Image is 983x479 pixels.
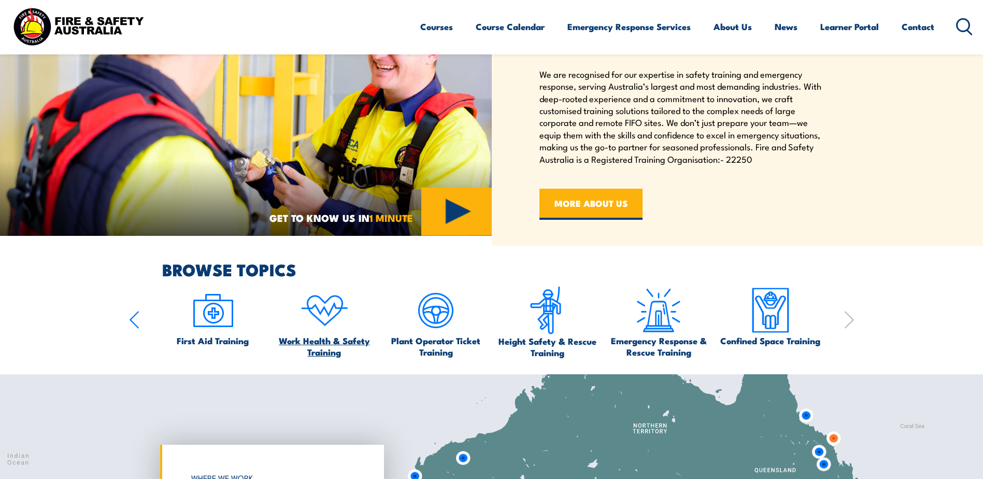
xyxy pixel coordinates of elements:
[385,286,487,358] a: Plant Operator Ticket Training
[746,286,795,335] img: Confined Space Icon
[177,335,249,346] span: First Aid Training
[496,335,598,358] span: Height Safety & Rescue Training
[523,286,572,335] img: icon-6
[269,213,413,222] span: GET TO KNOW US IN
[720,286,820,346] a: Confined Space Training
[820,13,879,40] a: Learner Portal
[539,189,643,220] a: MORE ABOUT US
[300,286,349,335] img: icon-4
[420,13,453,40] a: Courses
[177,286,249,346] a: First Aid Training
[274,335,375,358] span: Work Health & Safety Training
[608,335,709,358] span: Emergency Response & Rescue Training
[385,335,487,358] span: Plant Operator Ticket Training
[496,286,598,358] a: Height Safety & Rescue Training
[634,286,683,335] img: Emergency Response Icon
[411,286,460,335] img: icon-5
[775,13,797,40] a: News
[539,68,823,165] p: We are recognised for our expertise in safety training and emergency response, serving Australia’...
[162,262,854,276] h2: BROWSE TOPICS
[189,286,237,335] img: icon-2
[714,13,752,40] a: About Us
[274,286,375,358] a: Work Health & Safety Training
[476,13,545,40] a: Course Calendar
[369,210,413,225] strong: 1 MINUTE
[902,13,934,40] a: Contact
[720,335,820,346] span: Confined Space Training
[608,286,709,358] a: Emergency Response & Rescue Training
[567,13,691,40] a: Emergency Response Services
